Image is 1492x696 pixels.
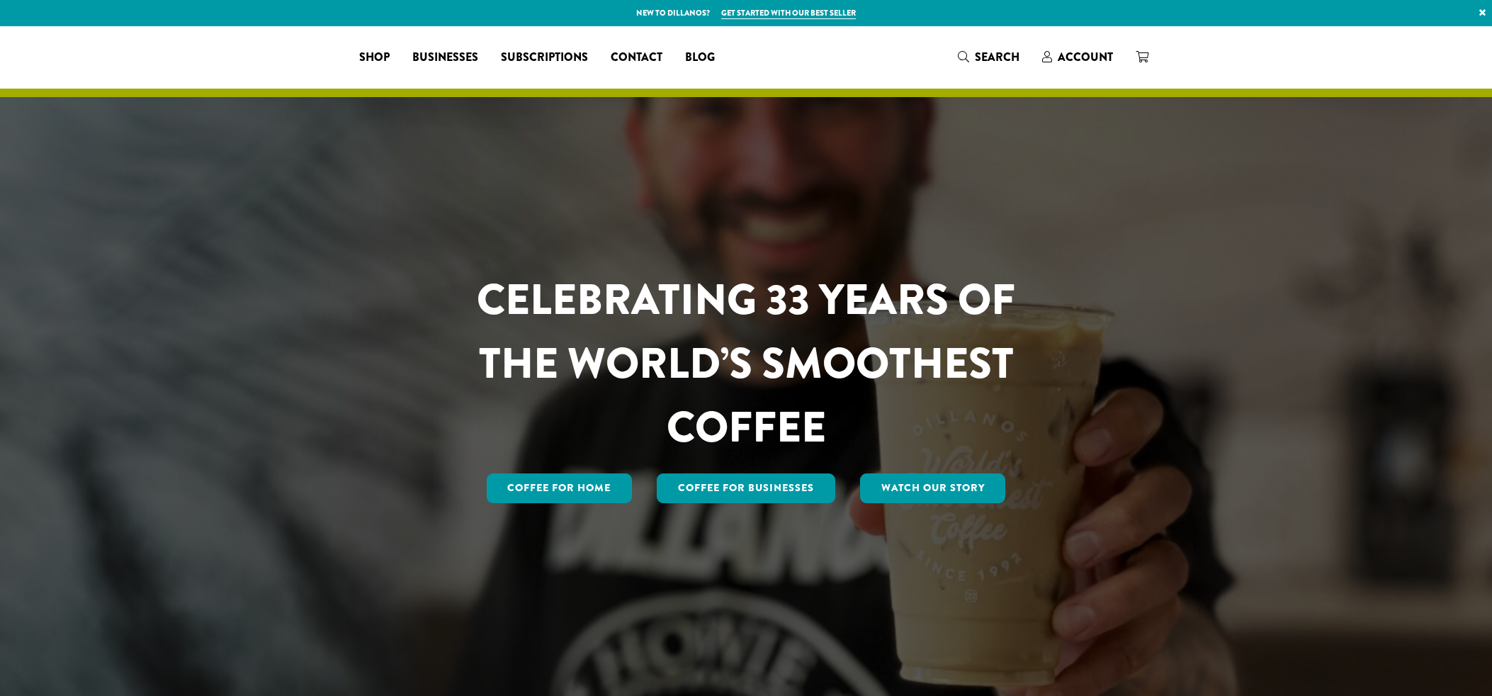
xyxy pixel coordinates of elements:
[435,268,1057,459] h1: CELEBRATING 33 YEARS OF THE WORLD’S SMOOTHEST COFFEE
[359,49,390,67] span: Shop
[946,45,1031,69] a: Search
[501,49,588,67] span: Subscriptions
[412,49,478,67] span: Businesses
[487,473,633,503] a: Coffee for Home
[975,49,1019,65] span: Search
[657,473,835,503] a: Coffee For Businesses
[348,46,401,69] a: Shop
[721,7,856,19] a: Get started with our best seller
[611,49,662,67] span: Contact
[1058,49,1113,65] span: Account
[860,473,1006,503] a: Watch Our Story
[685,49,715,67] span: Blog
